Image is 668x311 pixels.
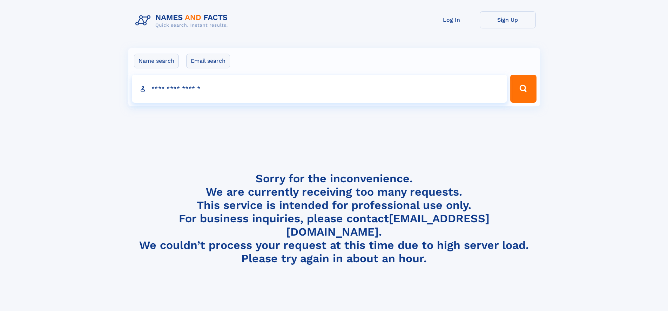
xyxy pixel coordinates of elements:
[134,54,179,68] label: Name search
[286,212,490,238] a: [EMAIL_ADDRESS][DOMAIN_NAME]
[424,11,480,28] a: Log In
[480,11,536,28] a: Sign Up
[510,75,536,103] button: Search Button
[133,172,536,265] h4: Sorry for the inconvenience. We are currently receiving too many requests. This service is intend...
[133,11,234,30] img: Logo Names and Facts
[132,75,507,103] input: search input
[186,54,230,68] label: Email search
